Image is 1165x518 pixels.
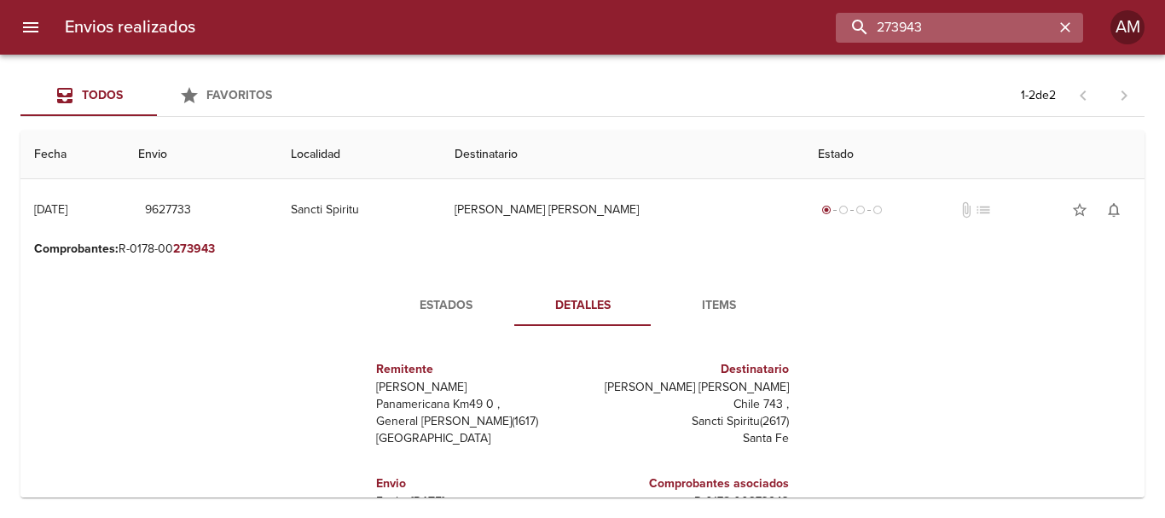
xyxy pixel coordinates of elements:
[65,14,195,41] h6: Envios realizados
[1110,10,1145,44] div: Abrir información de usuario
[82,88,123,102] span: Todos
[872,205,883,215] span: radio_button_unchecked
[441,179,804,241] td: [PERSON_NAME] [PERSON_NAME]
[376,430,576,447] p: [GEOGRAPHIC_DATA]
[20,75,293,116] div: Tabs Envios
[1063,193,1097,227] button: Agregar a favoritos
[525,295,640,317] span: Detalles
[589,413,789,430] p: Sancti Spiritu ( 2617 )
[838,205,849,215] span: radio_button_unchecked
[388,295,504,317] span: Estados
[589,360,789,379] h6: Destinatario
[958,201,975,218] span: No tiene documentos adjuntos
[34,242,119,256] b: Comprobantes :
[589,396,789,413] p: Chile 743 ,
[1110,10,1145,44] div: AM
[376,493,576,510] p: Fecha: [DATE]
[975,201,992,218] span: No tiene pedido asociado
[1104,75,1145,116] span: Pagina siguiente
[1063,86,1104,103] span: Pagina anterior
[589,493,789,510] p: R - 0178 - 00273943
[818,201,886,218] div: Generado
[34,241,1131,258] p: R-0178-00
[804,131,1145,179] th: Estado
[376,413,576,430] p: General [PERSON_NAME] ( 1617 )
[20,131,125,179] th: Fecha
[378,285,787,326] div: Tabs detalle de guia
[138,195,198,226] button: 9627733
[376,379,576,396] p: [PERSON_NAME]
[1105,201,1122,218] span: notifications_none
[855,205,866,215] span: radio_button_unchecked
[173,242,215,256] em: 273943
[589,379,789,396] p: [PERSON_NAME] [PERSON_NAME]
[376,360,576,379] h6: Remitente
[34,202,67,217] div: [DATE]
[206,88,272,102] span: Favoritos
[376,396,576,413] p: Panamericana Km49 0 ,
[277,131,442,179] th: Localidad
[145,200,191,221] span: 9627733
[836,13,1054,43] input: buscar
[441,131,804,179] th: Destinatario
[1097,193,1131,227] button: Activar notificaciones
[589,430,789,447] p: Santa Fe
[1071,201,1088,218] span: star_border
[821,205,832,215] span: radio_button_checked
[10,7,51,48] button: menu
[376,474,576,493] h6: Envio
[125,131,277,179] th: Envio
[277,179,442,241] td: Sancti Spiritu
[1021,87,1056,104] p: 1 - 2 de 2
[589,474,789,493] h6: Comprobantes asociados
[661,295,777,317] span: Items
